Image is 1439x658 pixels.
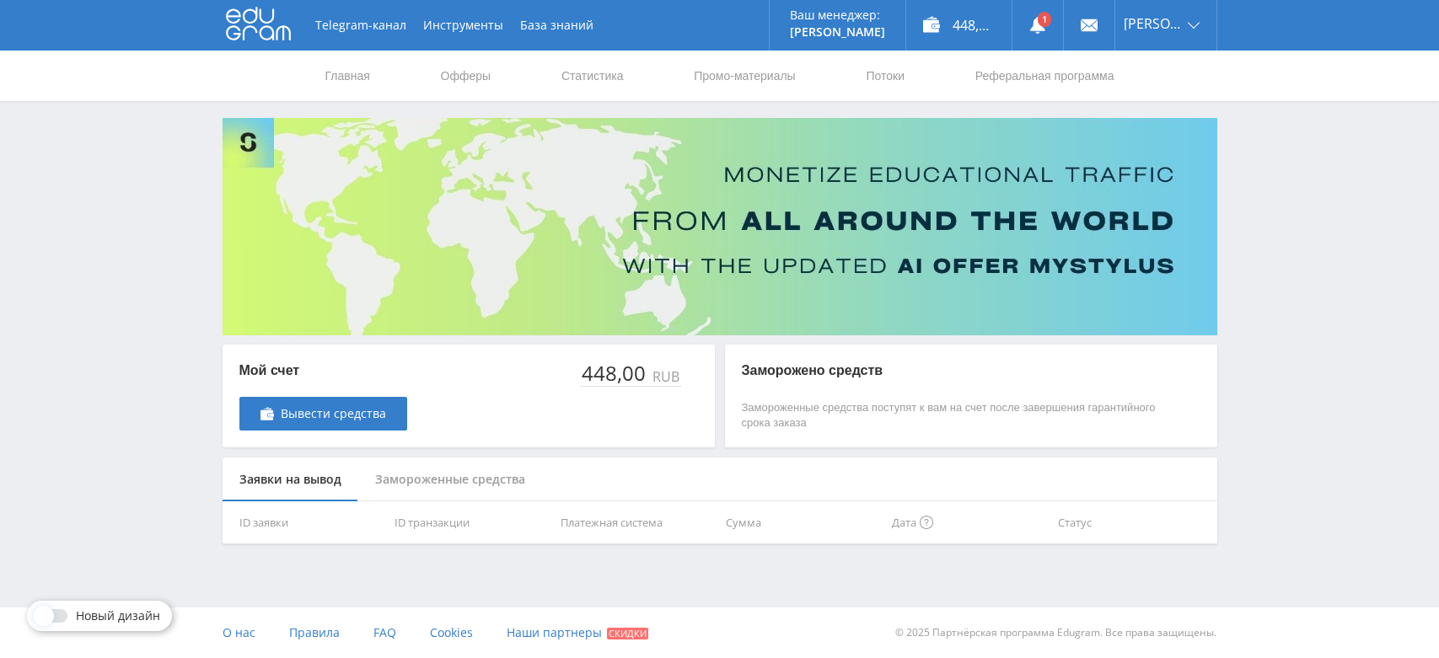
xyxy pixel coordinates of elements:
[742,400,1167,431] p: Замороженные средства поступят к вам на счет после завершения гарантийного срока заказа
[439,51,493,101] a: Офферы
[358,457,542,502] div: Замороженные средства
[507,607,648,658] a: Наши партнеры Скидки
[239,361,407,380] p: Мой счет
[223,624,255,640] span: О нас
[373,624,396,640] span: FAQ
[430,607,473,658] a: Cookies
[76,609,160,623] span: Новый дизайн
[692,51,797,101] a: Промо-материалы
[607,628,648,639] span: Скидки
[554,501,720,544] th: Платежная система
[507,624,602,640] span: Наши партнеры
[864,51,906,101] a: Потоки
[324,51,372,101] a: Главная
[790,25,885,39] p: [PERSON_NAME]
[223,607,255,658] a: О нас
[649,369,681,384] div: RUB
[223,501,389,544] th: ID заявки
[974,51,1116,101] a: Реферальная программа
[580,361,649,385] div: 448,00
[373,607,396,658] a: FAQ
[388,501,554,544] th: ID транзакции
[223,118,1217,335] img: Banner
[430,624,473,640] span: Cookies
[1124,17,1183,30] span: [PERSON_NAME]
[223,457,358,502] div: Заявки на вывод
[885,501,1051,544] th: Дата
[719,501,885,544] th: Сумма
[728,607,1216,658] div: © 2025 Партнёрская программа Edugram. Все права защищены.
[281,407,386,420] span: Вывести средства
[289,607,340,658] a: Правила
[289,624,340,640] span: Правила
[560,51,626,101] a: Статистика
[239,397,407,431] a: Вывести средства
[1051,501,1217,544] th: Статус
[742,361,1167,380] p: Заморожено средств
[790,8,885,22] p: Ваш менеджер:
